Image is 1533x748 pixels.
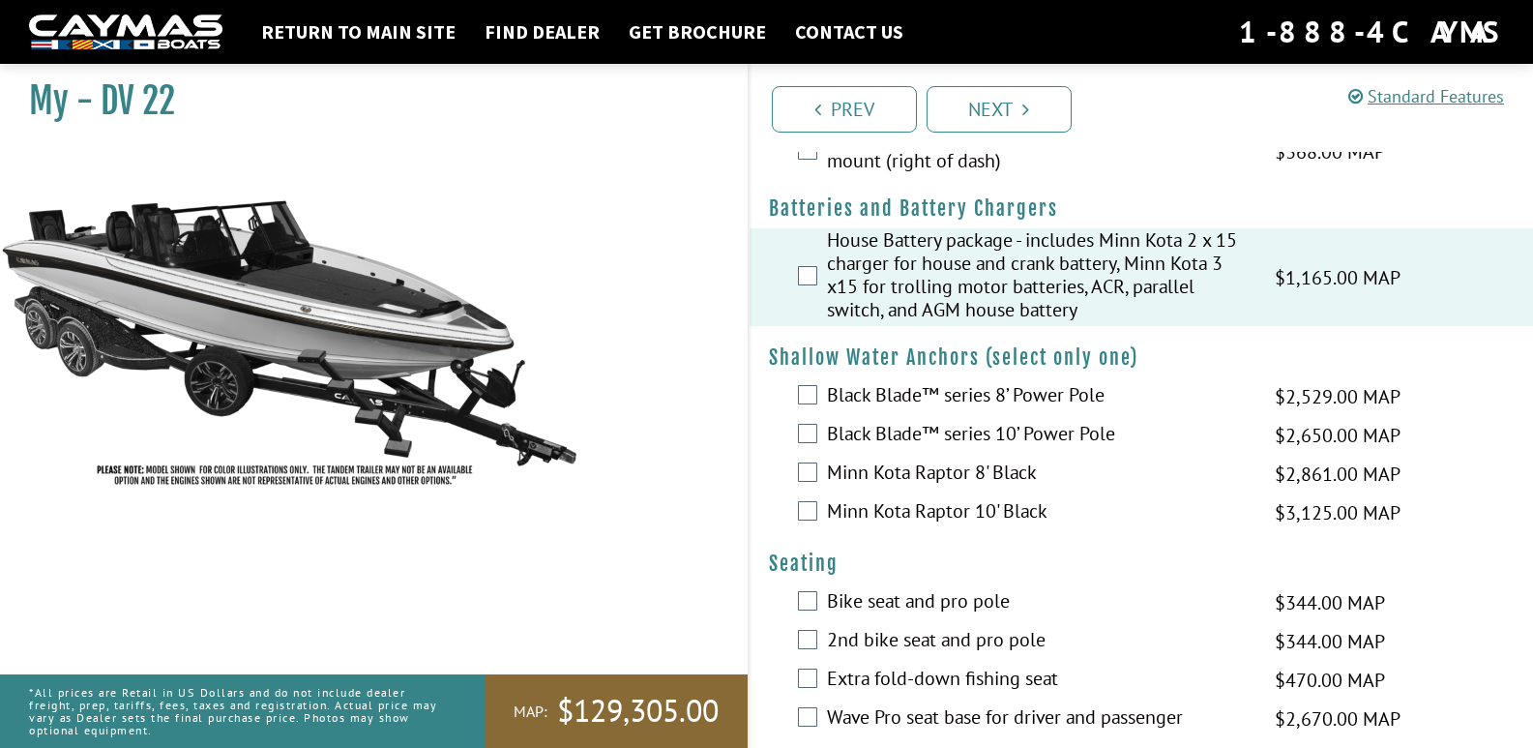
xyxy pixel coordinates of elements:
[29,79,699,123] h1: My - DV 22
[772,86,917,133] a: Prev
[1275,421,1400,450] span: $2,650.00 MAP
[1275,704,1400,733] span: $2,670.00 MAP
[827,422,1251,450] label: Black Blade™ series 10’ Power Pole
[827,228,1251,326] label: House Battery package - includes Minn Kota 2 x 15 charger for house and crank battery, Minn Kota ...
[769,552,1515,576] h4: Seating
[1275,627,1385,656] span: $344.00 MAP
[827,705,1251,733] label: Wave Pro seat base for driver and passenger
[251,19,465,45] a: Return to main site
[769,345,1515,370] h4: Shallow Water Anchors (select only one)
[1275,498,1400,527] span: $3,125.00 MAP
[769,196,1515,221] h4: Batteries and Battery Chargers
[29,15,222,50] img: white-logo-c9c8dbefe5ff5ceceb0f0178aa75bf4bb51f6bca0971e226c86eb53dfe498488.png
[1275,263,1400,292] span: $1,165.00 MAP
[475,19,609,45] a: Find Dealer
[1275,588,1385,617] span: $344.00 MAP
[29,676,441,747] p: *All prices are Retail in US Dollars and do not include dealer freight, prep, tariffs, fees, taxe...
[827,461,1251,489] label: Minn Kota Raptor 8' Black
[485,674,748,748] a: MAP:$129,305.00
[1239,11,1504,53] div: 1-888-4CAYMAS
[1348,85,1504,107] a: Standard Features
[514,702,547,722] span: MAP:
[1275,666,1385,695] span: $470.00 MAP
[827,383,1251,411] label: Black Blade™ series 8’ Power Pole
[557,691,719,732] span: $129,305.00
[1275,460,1400,489] span: $2,861.00 MAP
[785,19,913,45] a: Contact Us
[927,86,1072,133] a: Next
[619,19,776,45] a: Get Brochure
[1275,382,1400,411] span: $2,529.00 MAP
[827,667,1251,695] label: Extra fold-down fishing seat
[827,628,1251,656] label: 2nd bike seat and pro pole
[827,589,1251,617] label: Bike seat and pro pole
[827,499,1251,527] label: Minn Kota Raptor 10' Black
